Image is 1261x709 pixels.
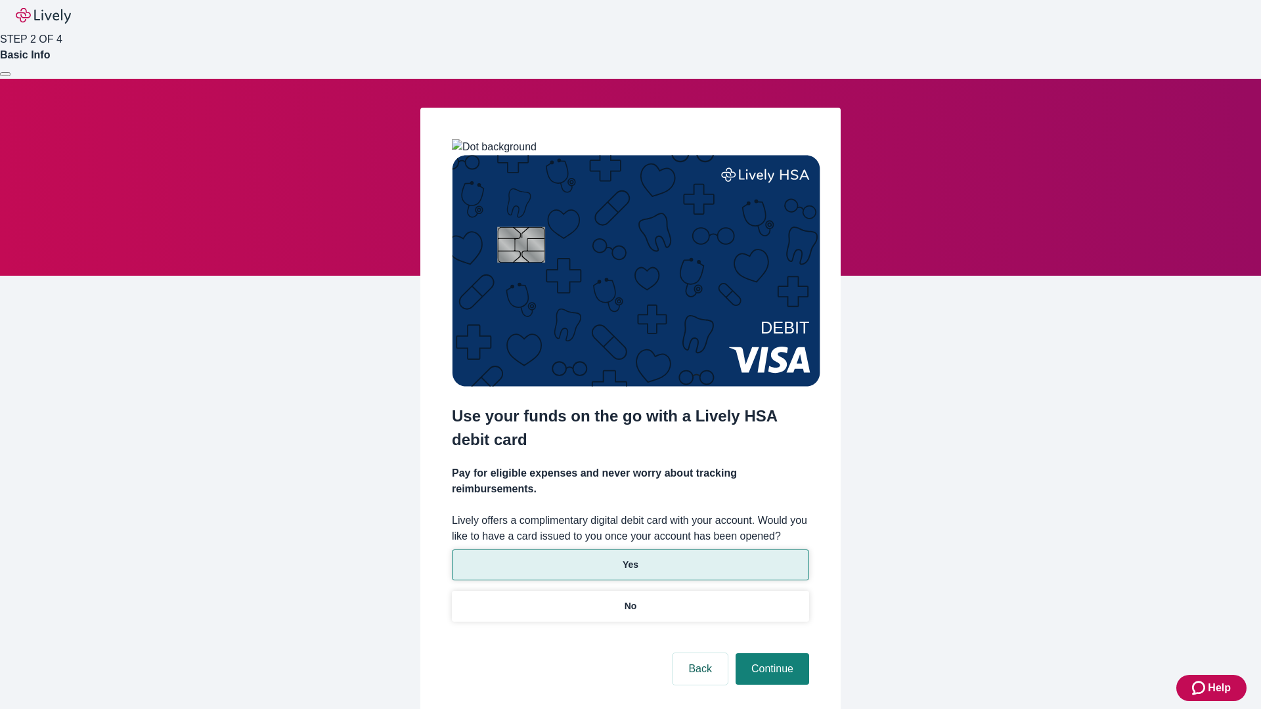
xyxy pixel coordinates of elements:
[452,155,820,387] img: Debit card
[673,653,728,685] button: Back
[452,513,809,544] label: Lively offers a complimentary digital debit card with your account. Would you like to have a card...
[1176,675,1247,701] button: Zendesk support iconHelp
[623,558,638,572] p: Yes
[452,404,809,452] h2: Use your funds on the go with a Lively HSA debit card
[625,599,637,613] p: No
[736,653,809,685] button: Continue
[1192,680,1208,696] svg: Zendesk support icon
[452,465,809,497] h4: Pay for eligible expenses and never worry about tracking reimbursements.
[452,549,809,580] button: Yes
[452,139,537,155] img: Dot background
[1208,680,1231,696] span: Help
[452,591,809,622] button: No
[16,8,71,24] img: Lively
